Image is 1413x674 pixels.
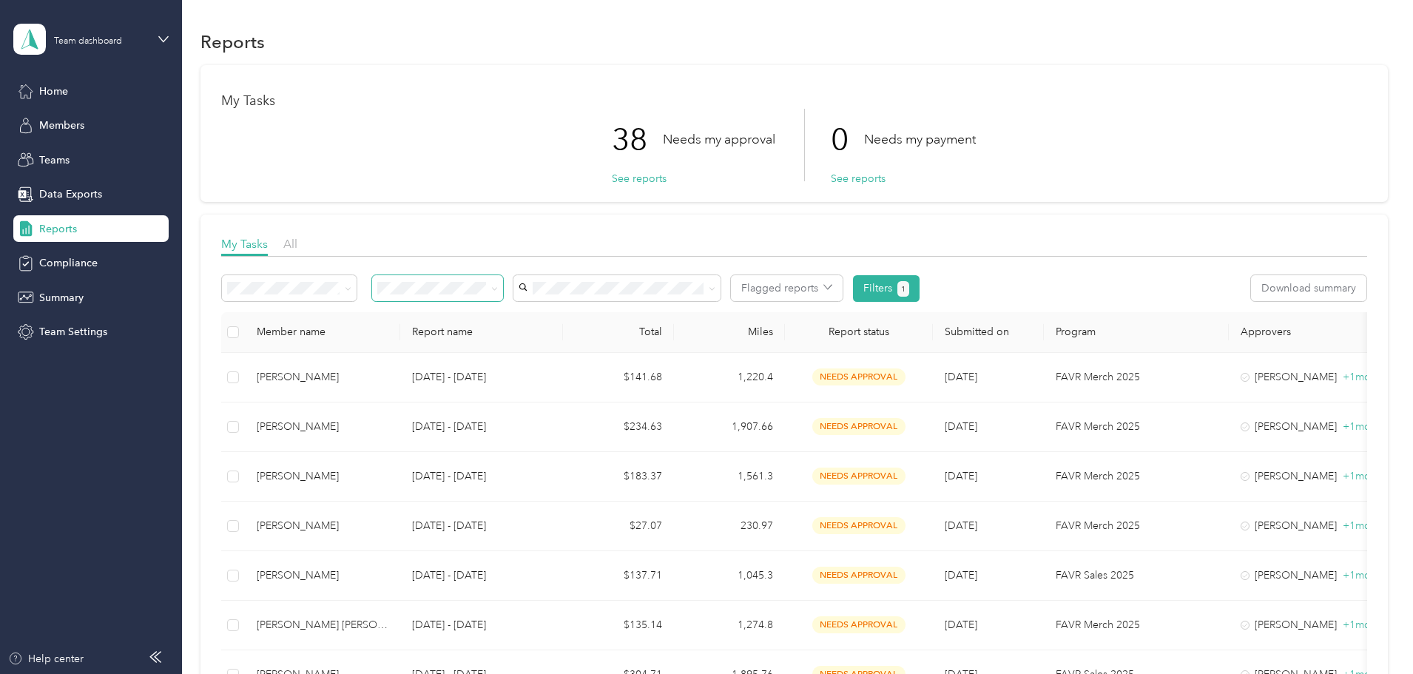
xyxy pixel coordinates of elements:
p: FAVR Merch 2025 [1056,468,1217,485]
th: Approvers [1229,312,1377,353]
td: FAVR Merch 2025 [1044,402,1229,452]
span: Home [39,84,68,99]
p: Needs my approval [663,130,775,149]
span: [DATE] [945,470,977,482]
span: needs approval [812,567,906,584]
p: [DATE] - [DATE] [412,518,551,534]
button: 1 [897,281,910,297]
div: Team dashboard [54,37,122,46]
td: 1,220.4 [674,353,785,402]
span: + 1 more [1343,470,1380,482]
p: FAVR Merch 2025 [1056,369,1217,385]
span: [DATE] [945,420,977,433]
p: FAVR Merch 2025 [1056,518,1217,534]
button: Download summary [1251,275,1366,301]
p: FAVR Merch 2025 [1056,419,1217,435]
td: $234.63 [563,402,674,452]
p: 38 [612,109,663,171]
div: [PERSON_NAME] [1241,369,1365,385]
td: 230.97 [674,502,785,551]
span: Teams [39,152,70,168]
td: $27.07 [563,502,674,551]
td: $137.71 [563,551,674,601]
span: + 1 more [1343,371,1380,383]
span: needs approval [812,368,906,385]
td: $135.14 [563,601,674,650]
span: [DATE] [945,569,977,582]
div: [PERSON_NAME] [PERSON_NAME]. [PERSON_NAME] [257,617,388,633]
button: Flagged reports [731,275,843,301]
button: See reports [831,171,886,186]
p: FAVR Merch 2025 [1056,617,1217,633]
td: $183.37 [563,452,674,502]
div: [PERSON_NAME] [1241,468,1365,485]
p: [DATE] - [DATE] [412,468,551,485]
span: + 1 more [1343,420,1380,433]
iframe: Everlance-gr Chat Button Frame [1330,591,1413,674]
p: Needs my payment [864,130,976,149]
div: [PERSON_NAME] [257,567,388,584]
td: 1,274.8 [674,601,785,650]
button: Filters1 [853,275,920,302]
span: needs approval [812,517,906,534]
div: [PERSON_NAME] [1241,617,1365,633]
th: Submitted on [933,312,1044,353]
div: [PERSON_NAME] [1241,567,1365,584]
span: Team Settings [39,324,107,340]
h1: My Tasks [221,93,1367,109]
button: See reports [612,171,667,186]
td: 1,907.66 [674,402,785,452]
span: Summary [39,290,84,306]
td: 1,561.3 [674,452,785,502]
th: Member name [245,312,400,353]
span: My Tasks [221,237,268,251]
td: $141.68 [563,353,674,402]
th: Report name [400,312,563,353]
span: needs approval [812,468,906,485]
p: [DATE] - [DATE] [412,617,551,633]
p: 0 [831,109,864,171]
td: FAVR Merch 2025 [1044,502,1229,551]
td: 1,045.3 [674,551,785,601]
div: [PERSON_NAME] [1241,518,1365,534]
div: [PERSON_NAME] [257,369,388,385]
div: Miles [686,326,773,338]
span: + 1 more [1343,519,1380,532]
span: needs approval [812,418,906,435]
span: [DATE] [945,519,977,532]
span: needs approval [812,616,906,633]
p: [DATE] - [DATE] [412,419,551,435]
span: Members [39,118,84,133]
div: [PERSON_NAME] [257,468,388,485]
div: [PERSON_NAME] [257,518,388,534]
span: + 1 more [1343,569,1380,582]
span: [DATE] [945,371,977,383]
p: FAVR Sales 2025 [1056,567,1217,584]
span: Data Exports [39,186,102,202]
td: FAVR Merch 2025 [1044,353,1229,402]
span: [DATE] [945,619,977,631]
span: 1 [901,283,906,296]
div: [PERSON_NAME] [1241,419,1365,435]
td: FAVR Merch 2025 [1044,452,1229,502]
span: Report status [797,326,921,338]
span: Compliance [39,255,98,271]
p: [DATE] - [DATE] [412,369,551,385]
button: Help center [8,651,84,667]
span: All [283,237,297,251]
div: [PERSON_NAME] [257,419,388,435]
td: FAVR Merch 2025 [1044,601,1229,650]
h1: Reports [200,34,265,50]
div: Member name [257,326,388,338]
th: Program [1044,312,1229,353]
div: Total [575,326,662,338]
p: [DATE] - [DATE] [412,567,551,584]
span: Reports [39,221,77,237]
td: FAVR Sales 2025 [1044,551,1229,601]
